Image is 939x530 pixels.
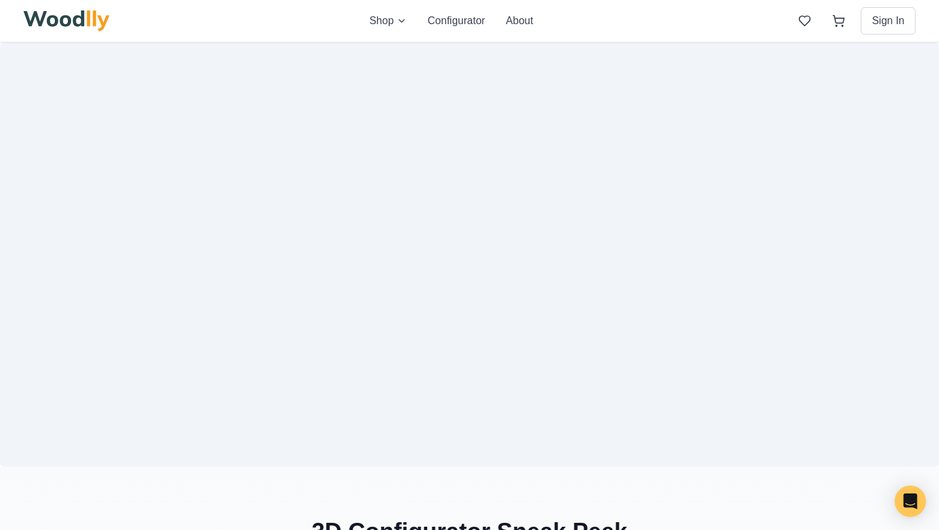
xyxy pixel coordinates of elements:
[861,7,916,35] button: Sign In
[23,10,110,31] img: Woodlly
[428,13,485,29] button: Configurator
[369,13,406,29] button: Shop
[506,13,533,29] button: About
[895,486,926,517] div: Open Intercom Messenger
